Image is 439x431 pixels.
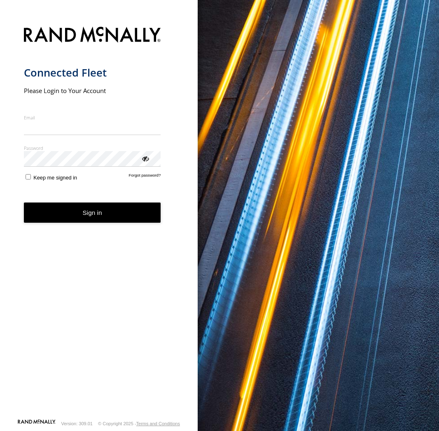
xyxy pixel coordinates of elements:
label: Email [24,114,161,121]
div: Version: 309.01 [61,421,93,426]
a: Terms and Conditions [136,421,180,426]
img: Rand McNally [24,25,161,46]
a: Visit our Website [18,419,56,428]
span: Keep me signed in [33,175,77,181]
input: Keep me signed in [26,174,31,179]
div: ViewPassword [141,154,149,162]
h1: Connected Fleet [24,66,161,79]
a: Forgot password? [129,173,161,181]
label: Password [24,145,161,151]
h2: Please Login to Your Account [24,86,161,95]
form: main [24,22,174,419]
div: © Copyright 2025 - [98,421,180,426]
button: Sign in [24,203,161,223]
